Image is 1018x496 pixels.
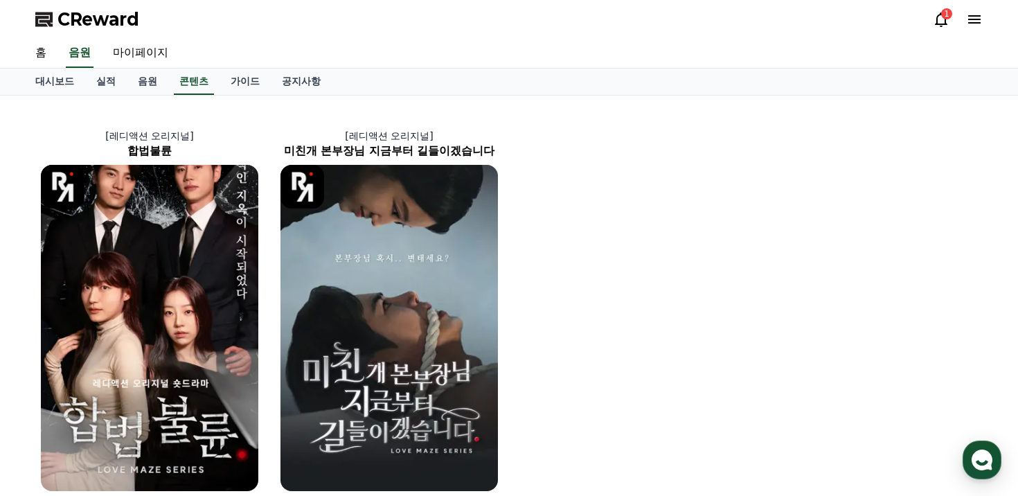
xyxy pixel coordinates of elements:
[57,8,139,30] span: CReward
[41,165,84,209] img: [object Object] Logo
[91,381,179,416] a: 대화
[179,381,266,416] a: 설정
[127,69,168,95] a: 음원
[66,39,93,68] a: 음원
[30,129,269,143] p: [레디액션 오리지널]
[220,69,271,95] a: 가이드
[24,39,57,68] a: 홈
[214,402,231,413] span: 설정
[35,8,139,30] a: CReward
[44,402,52,413] span: 홈
[269,129,509,143] p: [레디액션 오리지널]
[4,381,91,416] a: 홈
[24,69,85,95] a: 대시보드
[30,143,269,159] h2: 합법불륜
[102,39,179,68] a: 마이페이지
[280,165,324,209] img: [object Object] Logo
[941,8,952,19] div: 1
[269,143,509,159] h2: 미친개 본부장님 지금부터 길들이겠습니다
[41,165,258,491] img: 합법불륜
[127,402,143,414] span: 대화
[85,69,127,95] a: 실적
[271,69,332,95] a: 공지사항
[174,69,214,95] a: 콘텐츠
[280,165,498,491] img: 미친개 본부장님 지금부터 길들이겠습니다
[933,11,949,28] a: 1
